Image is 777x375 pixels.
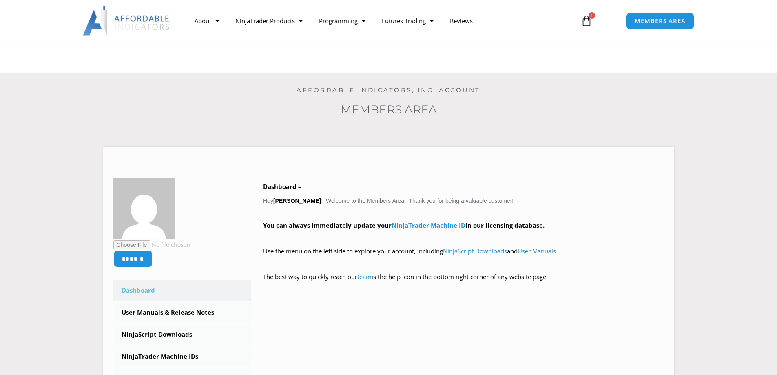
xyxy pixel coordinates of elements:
[374,11,442,30] a: Futures Trading
[589,12,595,19] span: 1
[113,324,251,345] a: NinjaScript Downloads
[442,11,481,30] a: Reviews
[569,9,604,33] a: 1
[626,13,694,29] a: MEMBERS AREA
[297,86,480,94] a: Affordable Indicators, Inc. Account
[311,11,374,30] a: Programming
[113,346,251,367] a: NinjaTrader Machine IDs
[113,280,251,301] a: Dashboard
[518,247,556,255] a: User Manuals
[113,302,251,323] a: User Manuals & Release Notes
[263,246,664,268] p: Use the menu on the left side to explore your account, including and .
[186,11,227,30] a: About
[635,18,686,24] span: MEMBERS AREA
[263,271,664,294] p: The best way to quickly reach our is the help icon in the bottom right corner of any website page!
[341,102,437,116] a: Members Area
[227,11,311,30] a: NinjaTrader Products
[357,273,372,281] a: team
[83,6,170,36] img: LogoAI | Affordable Indicators – NinjaTrader
[263,182,301,191] b: Dashboard –
[263,221,545,229] strong: You can always immediately update your in our licensing database.
[186,11,571,30] nav: Menu
[392,221,465,229] a: NinjaTrader Machine ID
[443,247,507,255] a: NinjaScript Downloads
[263,181,664,294] div: Hey ! Welcome to the Members Area. Thank you for being a valuable customer!
[273,197,321,204] strong: [PERSON_NAME]
[113,178,175,239] img: e78b6a23779f01716e595f35725623115d8205b28939d62839457bc18f9428c1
